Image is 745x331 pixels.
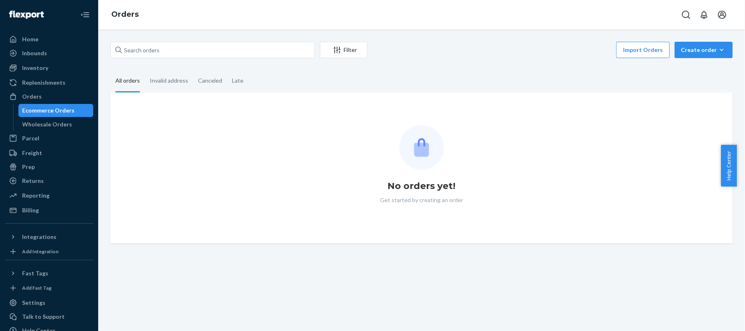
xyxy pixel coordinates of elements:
[22,35,38,43] div: Home
[22,206,39,214] div: Billing
[5,204,93,217] a: Billing
[380,196,463,204] p: Get started by creating an order
[5,61,93,74] a: Inventory
[22,134,39,142] div: Parcel
[22,313,65,321] div: Talk to Support
[22,177,44,185] div: Returns
[5,132,93,145] a: Parcel
[388,180,456,193] h1: No orders yet!
[22,269,48,277] div: Fast Tags
[105,3,145,27] ol: breadcrumbs
[22,92,42,101] div: Orders
[23,120,72,128] div: Wholesale Orders
[22,64,48,72] div: Inventory
[9,11,44,19] img: Flexport logo
[22,284,52,291] div: Add Fast Tag
[18,118,94,131] a: Wholesale Orders
[22,79,65,87] div: Replenishments
[5,160,93,173] a: Prep
[320,46,367,54] div: Filter
[198,70,222,91] div: Canceled
[5,283,93,293] a: Add Fast Tag
[399,125,444,170] img: Empty list
[721,145,737,187] button: Help Center
[77,7,93,23] button: Close Navigation
[115,70,140,92] div: All orders
[696,7,712,23] button: Open notifications
[5,76,93,89] a: Replenishments
[22,233,56,241] div: Integrations
[681,46,727,54] div: Create order
[5,310,93,323] a: Talk to Support
[232,70,243,91] div: Late
[714,7,730,23] button: Open account menu
[5,247,93,257] a: Add Integration
[110,42,315,58] input: Search orders
[678,7,694,23] button: Open Search Box
[22,49,47,57] div: Inbounds
[5,90,93,103] a: Orders
[5,33,93,46] a: Home
[18,104,94,117] a: Ecommerce Orders
[111,10,139,19] a: Orders
[22,299,45,307] div: Settings
[5,189,93,202] a: Reporting
[5,230,93,243] button: Integrations
[22,248,59,255] div: Add Integration
[22,191,50,200] div: Reporting
[320,42,367,58] button: Filter
[22,163,35,171] div: Prep
[150,70,188,91] div: Invalid address
[5,296,93,309] a: Settings
[616,42,670,58] button: Import Orders
[5,174,93,187] a: Returns
[22,149,42,157] div: Freight
[5,267,93,280] button: Fast Tags
[5,146,93,160] a: Freight
[23,106,75,115] div: Ecommerce Orders
[675,42,733,58] button: Create order
[5,47,93,60] a: Inbounds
